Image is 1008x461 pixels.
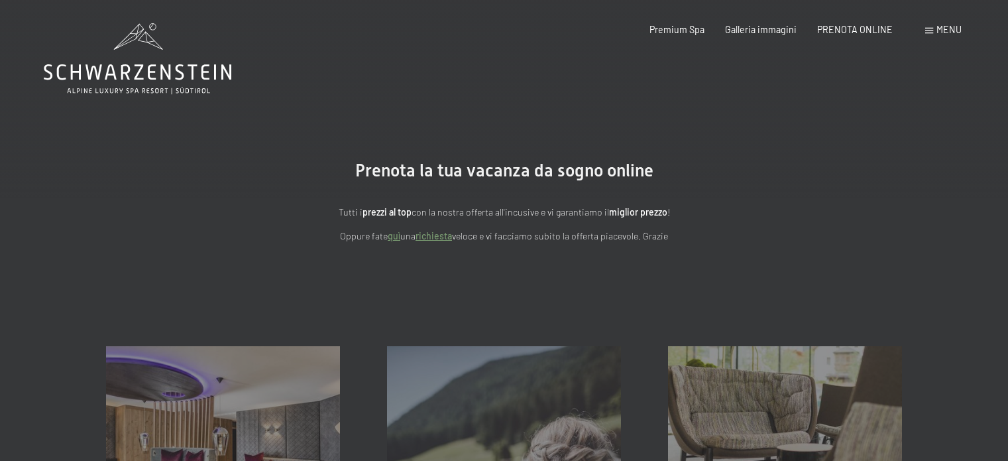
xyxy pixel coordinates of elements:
a: quì [388,230,400,241]
strong: prezzi al top [363,206,412,218]
a: PRENOTA ONLINE [817,24,893,35]
a: Galleria immagini [725,24,797,35]
p: Tutti i con la nostra offerta all'incusive e vi garantiamo il ! [213,205,796,220]
strong: miglior prezzo [609,206,667,218]
p: Oppure fate una veloce e vi facciamo subito la offerta piacevole. Grazie [213,229,796,244]
a: richiesta [416,230,452,241]
a: Premium Spa [649,24,704,35]
span: Prenota la tua vacanza da sogno online [355,161,653,180]
span: Menu [936,24,962,35]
